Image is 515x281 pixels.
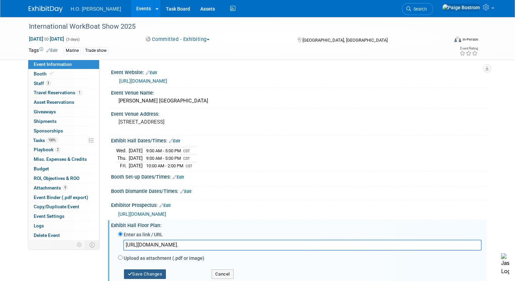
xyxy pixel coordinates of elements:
span: Event Settings [34,213,64,219]
span: Tasks [33,138,58,143]
a: Logs [28,221,99,230]
span: Playbook [34,147,60,152]
td: Fri. [116,162,129,169]
span: 9 [63,185,68,190]
td: [DATE] [129,147,143,155]
a: Tasks100% [28,136,99,145]
span: Booth [34,71,54,76]
a: Edit [169,139,180,143]
span: (3 days) [65,37,80,42]
span: [DATE] [DATE] [29,36,64,42]
a: Edit [146,70,157,75]
a: [URL][DOMAIN_NAME] [119,78,167,84]
span: Asset Reservations [34,99,74,105]
div: Exhibit Hall Floor Plan: [111,220,487,229]
span: 3 [46,81,51,86]
td: [DATE] [129,155,143,162]
a: Staff3 [28,79,99,88]
div: Event Format [412,36,478,46]
a: Asset Reservations [28,98,99,107]
div: Exhibit Hall Dates/Times: [111,136,487,144]
span: to [43,36,50,42]
span: Copy/Duplicate Event [34,204,79,209]
img: ExhibitDay [29,6,63,13]
img: Paige Bostrom [442,4,480,11]
a: Copy/Duplicate Event [28,202,99,211]
div: Booth Set-up Dates/Times: [111,172,487,181]
span: Attachments [34,185,68,191]
span: 9:00 AM - 5:00 PM [146,148,181,153]
a: Event Information [28,60,99,69]
a: Attachments9 [28,183,99,193]
span: Budget [34,166,49,171]
a: Event Binder (.pdf export) [28,193,99,202]
span: 2 [55,147,60,152]
button: Committed - Exhibiting [143,36,212,43]
span: Logs [34,223,44,228]
span: Staff [34,81,51,86]
div: Exhibitor Prospectus: [111,200,487,209]
span: Event Information [34,61,72,67]
div: Booth Dismantle Dates/Times: [111,186,487,195]
span: Event Binder (.pdf export) [34,195,88,200]
span: H.O. [PERSON_NAME] [71,6,121,12]
div: Event Venue Address: [111,109,487,117]
span: Delete Event [34,233,60,238]
a: Misc. Expenses & Credits [28,155,99,164]
a: Travel Reservations1 [28,88,99,97]
a: Search [402,3,433,15]
button: Cancel [212,269,234,279]
span: ROI, Objectives & ROO [34,175,79,181]
span: Misc. Expenses & Credits [34,156,87,162]
img: Format-Inperson.png [454,37,461,42]
a: Edit [173,175,184,180]
a: Edit [180,189,191,194]
div: In-Person [462,37,478,42]
td: Personalize Event Tab Strip [74,240,85,249]
div: Event Rating [459,47,478,50]
span: 10:00 AM - 2:00 PM [146,163,183,168]
a: Edit [46,48,58,53]
a: Sponsorships [28,126,99,136]
a: Booth [28,69,99,79]
div: International WorkBoat Show 2025 [27,20,440,33]
td: Tags [29,47,58,55]
a: ROI, Objectives & ROO [28,174,99,183]
i: Booth reservation complete [50,72,53,75]
td: [DATE] [129,162,143,169]
label: Enter as link / URL [124,231,163,238]
a: Budget [28,164,99,173]
span: 1 [77,90,82,95]
span: Sponsorships [34,128,63,134]
span: [GEOGRAPHIC_DATA], [GEOGRAPHIC_DATA] [302,38,388,43]
label: Upload as attachment (.pdf or image) [124,255,204,262]
a: [URL][DOMAIN_NAME] [118,211,166,217]
span: CST [186,164,192,168]
a: Shipments [28,117,99,126]
td: Wed. [116,147,129,155]
span: CST [183,156,190,161]
div: Trade show [83,47,109,54]
td: Toggle Event Tabs [85,240,99,249]
a: Playbook2 [28,145,99,154]
div: Event Venue Name: [111,88,487,96]
span: 100% [47,138,58,143]
span: Travel Reservations [34,90,82,95]
span: Shipments [34,118,57,124]
span: Search [411,6,427,12]
a: Delete Event [28,231,99,240]
span: 9:00 AM - 5:00 PM [146,156,181,161]
div: Event Website: [111,67,487,76]
button: Save Changes [124,269,166,279]
a: Giveaways [28,107,99,116]
div: [PERSON_NAME] [GEOGRAPHIC_DATA] [116,96,482,106]
div: Marine [64,47,81,54]
span: Giveaways [34,109,56,114]
a: Event Settings [28,212,99,221]
a: Edit [159,203,171,208]
td: Thu. [116,155,129,162]
span: CST [183,149,190,153]
pre: [STREET_ADDRESS] [119,119,260,125]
